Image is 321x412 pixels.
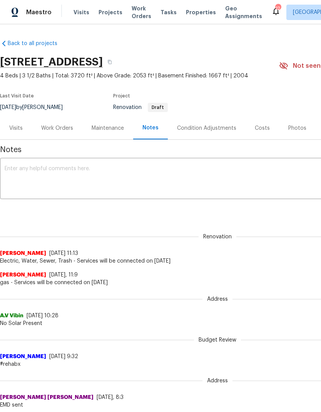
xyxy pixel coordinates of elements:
[132,5,151,20] span: Work Orders
[275,5,281,12] div: 12
[202,377,232,385] span: Address
[149,105,167,110] span: Draft
[97,395,124,400] span: [DATE], 8:3
[49,251,78,256] span: [DATE] 11:13
[74,8,89,16] span: Visits
[27,313,59,318] span: [DATE] 10:28
[113,94,130,98] span: Project
[99,8,122,16] span: Projects
[199,233,236,241] span: Renovation
[177,124,236,132] div: Condition Adjustments
[194,336,241,344] span: Budget Review
[142,124,159,132] div: Notes
[49,354,78,359] span: [DATE] 9:32
[26,8,52,16] span: Maestro
[225,5,262,20] span: Geo Assignments
[41,124,73,132] div: Work Orders
[49,272,78,278] span: [DATE], 11:9
[92,124,124,132] div: Maintenance
[9,124,23,132] div: Visits
[288,124,306,132] div: Photos
[202,295,232,303] span: Address
[103,55,117,69] button: Copy Address
[113,105,168,110] span: Renovation
[160,10,177,15] span: Tasks
[186,8,216,16] span: Properties
[255,124,270,132] div: Costs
